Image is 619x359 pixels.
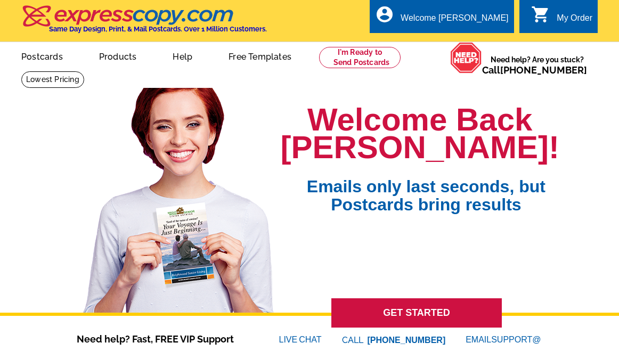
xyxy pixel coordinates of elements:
[49,25,267,33] h4: Same Day Design, Print, & Mail Postcards. Over 1 Million Customers.
[491,333,542,346] font: SUPPORT@
[482,64,587,76] span: Call
[531,5,550,24] i: shopping_cart
[401,13,508,28] div: Welcome [PERSON_NAME]
[279,335,322,344] a: LIVECHAT
[375,5,394,24] i: account_circle
[82,43,154,68] a: Products
[450,42,482,74] img: help
[77,332,247,346] span: Need help? Fast, FREE VIP Support
[279,333,299,346] font: LIVE
[466,335,542,344] a: EMAILSUPPORT@
[211,43,308,68] a: Free Templates
[557,13,592,28] div: My Order
[4,43,80,68] a: Postcards
[531,12,592,25] a: shopping_cart My Order
[331,298,502,328] a: GET STARTED
[482,54,592,76] span: Need help? Are you stuck?
[281,106,559,161] h1: Welcome Back [PERSON_NAME]!
[77,79,281,313] img: welcome-back-logged-in.png
[156,43,209,68] a: Help
[293,161,559,214] span: Emails only last seconds, but Postcards bring results
[500,64,587,76] a: [PHONE_NUMBER]
[21,13,267,33] a: Same Day Design, Print, & Mail Postcards. Over 1 Million Customers.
